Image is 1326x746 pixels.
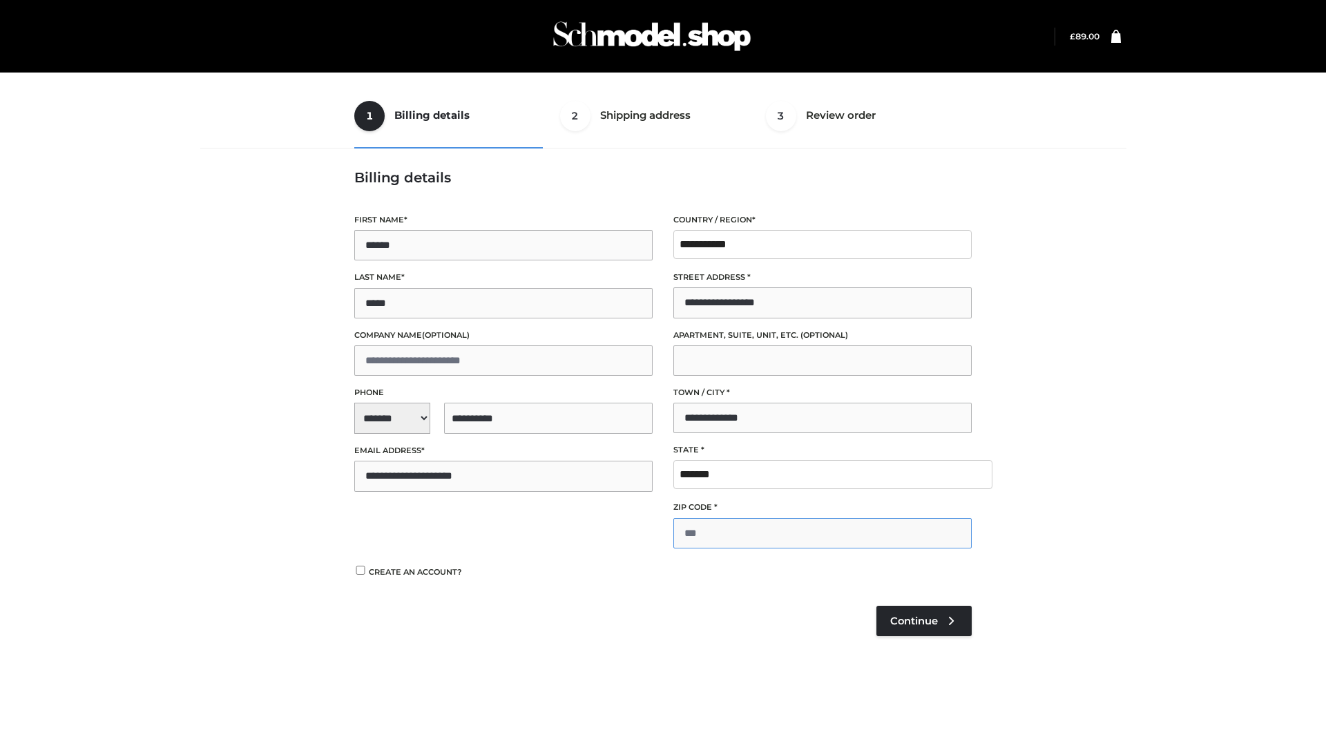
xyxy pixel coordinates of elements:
span: £ [1070,31,1075,41]
label: Phone [354,386,653,399]
label: Street address [673,271,972,284]
label: Company name [354,329,653,342]
label: ZIP Code [673,501,972,514]
a: Continue [876,606,972,636]
span: (optional) [422,330,470,340]
label: Apartment, suite, unit, etc. [673,329,972,342]
bdi: 89.00 [1070,31,1099,41]
a: £89.00 [1070,31,1099,41]
input: Create an account? [354,566,367,575]
label: State [673,443,972,457]
img: Schmodel Admin 964 [548,9,756,64]
label: Country / Region [673,213,972,227]
label: Town / City [673,386,972,399]
span: Continue [890,615,938,627]
h3: Billing details [354,169,972,186]
span: (optional) [800,330,848,340]
span: Create an account? [369,567,462,577]
label: Email address [354,444,653,457]
label: First name [354,213,653,227]
label: Last name [354,271,653,284]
